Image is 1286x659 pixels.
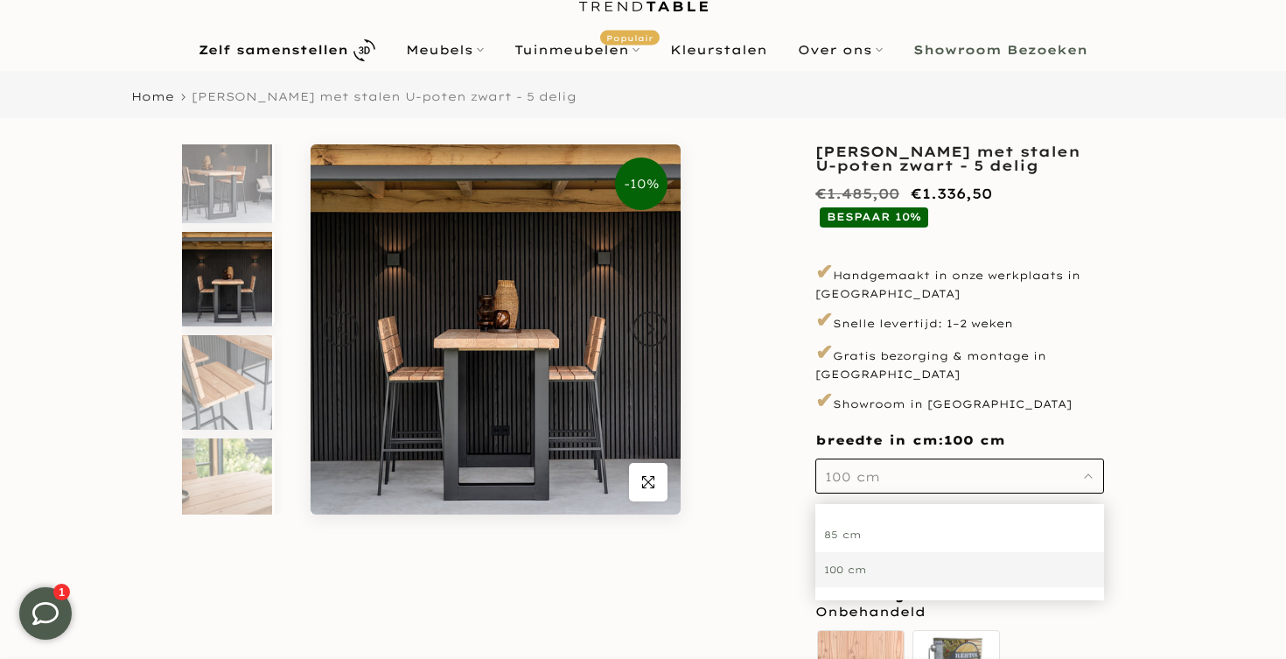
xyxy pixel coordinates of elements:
a: TuinmeubelenPopulair [500,39,655,60]
iframe: toggle-frame [2,570,89,657]
p: Snelle levertijd: 1–2 weken [815,305,1104,335]
a: Over ons [783,39,898,60]
p: Handgemaakt in onze werkplaats in [GEOGRAPHIC_DATA] [815,257,1104,301]
span: Onbehandeld [815,601,926,623]
a: Home [131,91,174,102]
img: Douglas bartafel met stalen U-poten zwart [182,232,272,326]
span: 100 cm [944,432,1005,450]
a: Showroom Bezoeken [898,39,1103,60]
span: Populair [600,31,660,46]
span: ✔ [815,258,833,284]
a: Meubels [391,39,500,60]
p: Gratis bezorging & montage in [GEOGRAPHIC_DATA] [815,338,1104,382]
div: 85 cm [815,517,1104,552]
ins: €1.336,50 [911,181,992,207]
span: [PERSON_NAME] met stalen U-poten zwart - 5 delig [192,89,577,103]
h1: [PERSON_NAME] met stalen U-poten zwart - 5 delig [815,144,1104,172]
a: Zelf samenstellen [184,35,391,66]
a: Kleurstalen [655,39,783,60]
button: Previous [324,312,359,347]
span: ✔ [815,339,833,365]
del: €1.485,00 [815,185,899,202]
button: Next [633,312,667,347]
span: ✔ [815,306,833,333]
img: Douglas bartafel met stalen U-poten zwart [311,144,681,515]
button: 100 cm [815,459,1104,494]
span: BESPAAR 10% [820,207,928,227]
span: ✔ [815,387,833,413]
div: 100 cm [815,552,1104,587]
b: Zelf samenstellen [199,44,348,56]
span: breedte in cm: [815,432,1005,448]
p: Showroom in [GEOGRAPHIC_DATA] [815,386,1104,416]
b: Showroom Bezoeken [913,44,1087,56]
span: 100 cm [825,469,880,485]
